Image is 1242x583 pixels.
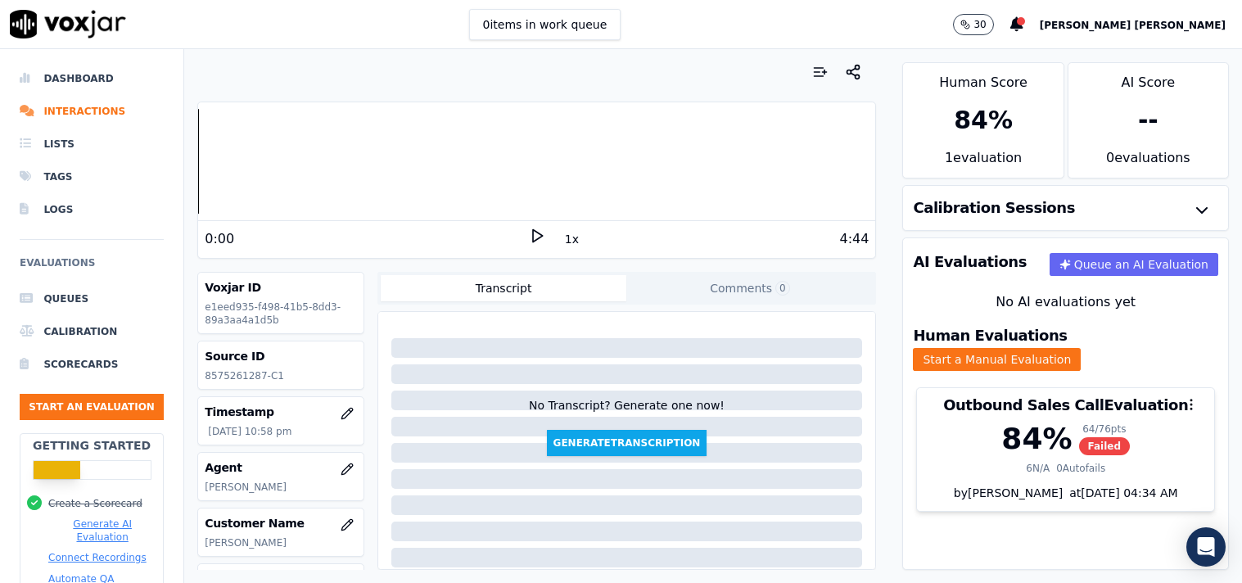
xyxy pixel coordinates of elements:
h3: Customer Name [205,515,356,531]
h3: Source ID [205,348,356,364]
a: Dashboard [20,62,164,95]
button: Queue an AI Evaluation [1050,253,1218,276]
div: by [PERSON_NAME] [917,485,1214,511]
button: 30 [953,14,1009,35]
div: Human Score [903,63,1063,93]
div: 4:44 [839,229,869,249]
button: 0items in work queue [469,9,621,40]
button: GenerateTranscription [547,430,707,456]
div: at [DATE] 04:34 AM [1063,485,1177,501]
span: [PERSON_NAME] [PERSON_NAME] [1040,20,1226,31]
div: Open Intercom Messenger [1186,527,1226,567]
a: Lists [20,128,164,160]
div: 84 % [1001,423,1072,455]
a: Tags [20,160,164,193]
img: voxjar logo [10,10,126,38]
a: Queues [20,282,164,315]
p: 8575261287-C1 [205,369,356,382]
button: Start a Manual Evaluation [913,348,1081,371]
button: 1x [562,228,582,251]
a: Interactions [20,95,164,128]
h3: AI Evaluations [913,255,1027,269]
button: Create a Scorecard [48,497,142,510]
div: 84 % [954,106,1013,135]
div: 64 / 76 pts [1079,423,1131,436]
button: [PERSON_NAME] [PERSON_NAME] [1040,15,1242,34]
button: Generate AI Evaluation [48,517,156,544]
h3: Timestamp [205,404,356,420]
a: Calibration [20,315,164,348]
h3: Calibration Sessions [913,201,1075,215]
span: Failed [1079,437,1131,455]
div: No AI evaluations yet [916,292,1215,312]
h3: Agent [205,459,356,476]
button: Connect Recordings [48,551,147,564]
p: 30 [973,18,986,31]
p: [PERSON_NAME] [205,536,356,549]
div: 0 Autofails [1056,462,1105,475]
h2: Getting Started [33,437,151,454]
a: Scorecards [20,348,164,381]
div: 6 N/A [1026,462,1050,475]
span: 0 [775,281,790,296]
button: 30 [953,14,993,35]
div: AI Score [1068,63,1228,93]
h3: Human Evaluations [913,328,1067,343]
button: Start an Evaluation [20,394,164,420]
div: 1 evaluation [903,148,1063,178]
p: [PERSON_NAME] [205,481,356,494]
p: e1eed935-f498-41b5-8dd3-89a3aa4a1d5b [205,301,356,327]
h3: Voxjar ID [205,279,356,296]
p: [DATE] 10:58 pm [208,425,356,438]
div: No Transcript? Generate one now! [529,397,725,430]
button: Transcript [381,275,627,301]
div: 0 evaluation s [1068,148,1228,178]
h6: Evaluations [20,253,164,282]
button: Comments [626,275,873,301]
a: Logs [20,193,164,226]
div: 0:00 [205,229,234,249]
div: -- [1138,106,1158,135]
